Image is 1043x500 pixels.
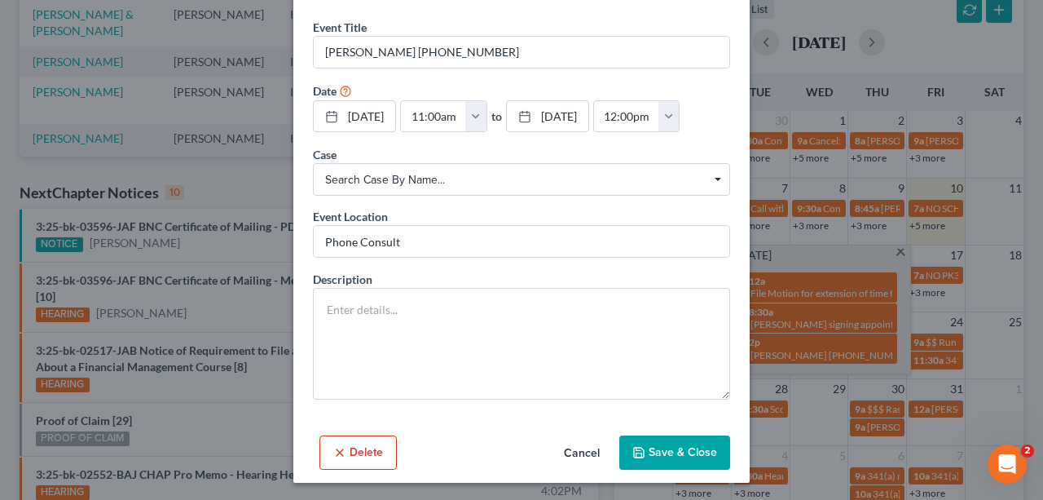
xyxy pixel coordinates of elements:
[988,445,1027,484] iframe: Intercom live chat
[314,37,729,68] input: Enter event name...
[313,20,367,34] span: Event Title
[594,101,659,132] input: -- : --
[507,101,588,132] a: [DATE]
[619,436,730,470] button: Save & Close
[314,101,395,132] a: [DATE]
[491,108,502,125] label: to
[313,208,388,225] label: Event Location
[1021,445,1034,458] span: 2
[313,271,372,288] label: Description
[551,437,613,470] button: Cancel
[313,82,337,100] label: Date
[401,101,466,132] input: -- : --
[313,163,730,196] span: Select box activate
[325,171,718,188] span: Search case by name...
[319,436,397,470] button: Delete
[314,226,729,257] input: Enter location...
[313,146,337,163] label: Case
